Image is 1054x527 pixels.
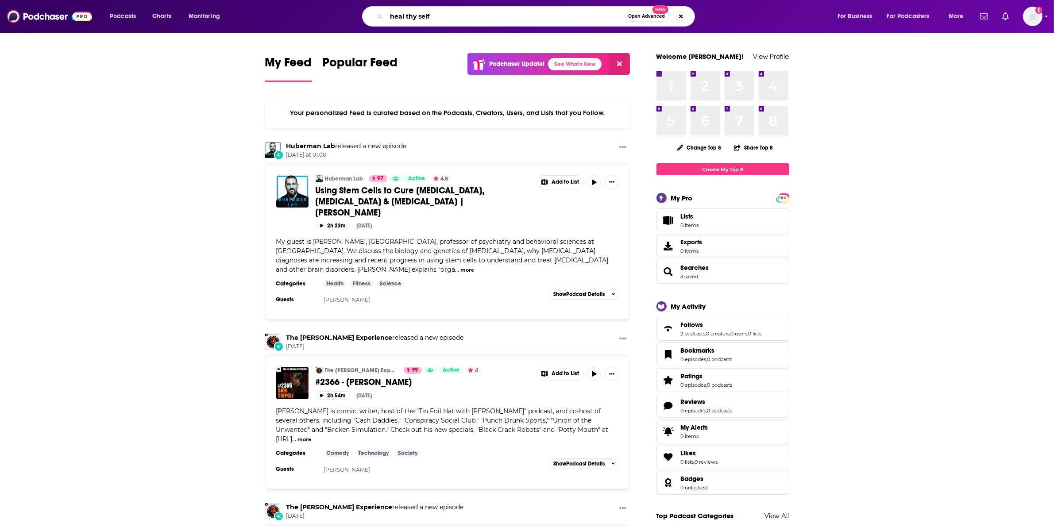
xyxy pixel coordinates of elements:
span: My Alerts [660,425,677,438]
span: Monitoring [189,10,220,23]
a: 0 podcasts [707,356,733,362]
span: Exports [660,240,677,252]
span: Likes [656,445,789,469]
span: , [694,459,695,465]
div: [DATE] [357,223,372,229]
a: Fitness [349,280,374,287]
a: Show notifications dropdown [999,9,1012,24]
a: 0 episodes [681,356,707,362]
button: open menu [104,9,147,23]
h3: released a new episode [286,334,464,342]
span: 0 items [681,222,699,228]
a: Huberman Lab [286,142,336,150]
a: Huberman Lab [265,142,281,158]
span: More [949,10,964,23]
a: Likes [660,451,677,463]
a: View Profile [753,52,789,61]
a: 99 [404,367,422,374]
button: Show More Button [605,175,619,189]
span: Open Advanced [628,14,665,19]
span: Active [443,366,459,375]
span: Ratings [681,372,703,380]
span: 97 [378,174,384,183]
span: 0 items [681,433,708,439]
a: 0 episodes [681,382,707,388]
a: [PERSON_NAME] [324,296,370,303]
a: Using Stem Cells to Cure [MEDICAL_DATA], [MEDICAL_DATA] & [MEDICAL_DATA] | [PERSON_NAME] [316,185,531,218]
a: 97 [369,175,387,182]
button: Show More Button [616,334,630,345]
span: Logged in as nicole.koremenos [1023,7,1042,26]
span: Bookmarks [681,346,715,354]
img: Podchaser - Follow, Share and Rate Podcasts [7,8,92,25]
a: 0 reviews [695,459,718,465]
a: Follows [681,321,762,329]
h3: Categories [276,450,316,457]
h3: released a new episode [286,142,407,150]
a: Badges [660,477,677,489]
a: Reviews [660,400,677,412]
h3: Guests [276,465,316,473]
a: Popular Feed [323,55,398,82]
span: [DATE] [286,343,464,350]
span: Follows [656,317,789,341]
p: Podchaser Update! [489,60,544,68]
a: 0 episodes [681,408,707,414]
input: Search podcasts, credits, & more... [386,9,624,23]
a: Top Podcast Categories [656,512,734,520]
a: Ratings [660,374,677,386]
a: Active [439,367,463,374]
span: Charts [152,10,171,23]
button: Show More Button [616,503,630,514]
span: Searches [681,264,709,272]
button: 4 [465,367,481,374]
a: Society [394,450,421,457]
a: Likes [681,449,718,457]
button: Change Top 8 [672,142,727,153]
div: My Pro [671,194,693,202]
span: For Podcasters [887,10,930,23]
a: Show notifications dropdown [977,9,992,24]
span: Show Podcast Details [553,291,605,297]
button: more [460,266,474,274]
button: Show profile menu [1023,7,1042,26]
a: 0 creators [707,331,730,337]
a: [PERSON_NAME] [324,466,370,473]
span: , [748,331,749,337]
button: Show More Button [605,367,619,381]
span: My Alerts [681,423,708,431]
button: open menu [881,9,942,23]
button: Share Top 8 [734,139,773,156]
a: View All [765,512,789,520]
span: Badges [656,471,789,495]
span: My guest is [PERSON_NAME], [GEOGRAPHIC_DATA], professor of psychiatry and behavioral sciences at ... [276,238,609,273]
a: Huberman Lab [325,175,363,182]
span: Exports [681,238,703,246]
span: Show Podcast Details [553,461,605,467]
a: Science [376,280,405,287]
button: Show More Button [616,142,630,153]
span: For Business [838,10,873,23]
span: #2366 - [PERSON_NAME] [316,377,412,388]
a: Bookmarks [660,348,677,361]
img: The Joe Rogan Experience [265,334,281,350]
img: The Joe Rogan Experience [316,367,323,374]
a: 0 podcasts [707,408,733,414]
a: Reviews [681,398,733,406]
a: #2366 - Sam Tripoli [276,367,309,399]
img: Huberman Lab [316,175,323,182]
h3: Categories [276,280,316,287]
div: New Episode [274,512,284,521]
a: Charts [147,9,177,23]
button: Show More Button [537,176,583,189]
span: Using Stem Cells to Cure [MEDICAL_DATA], [MEDICAL_DATA] & [MEDICAL_DATA] | [PERSON_NAME] [316,185,485,218]
a: 0 lists [681,459,694,465]
button: 4.8 [431,175,451,182]
button: Show More Button [537,367,583,381]
span: Lists [660,214,677,227]
span: Lists [681,212,699,220]
a: Badges [681,475,708,483]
